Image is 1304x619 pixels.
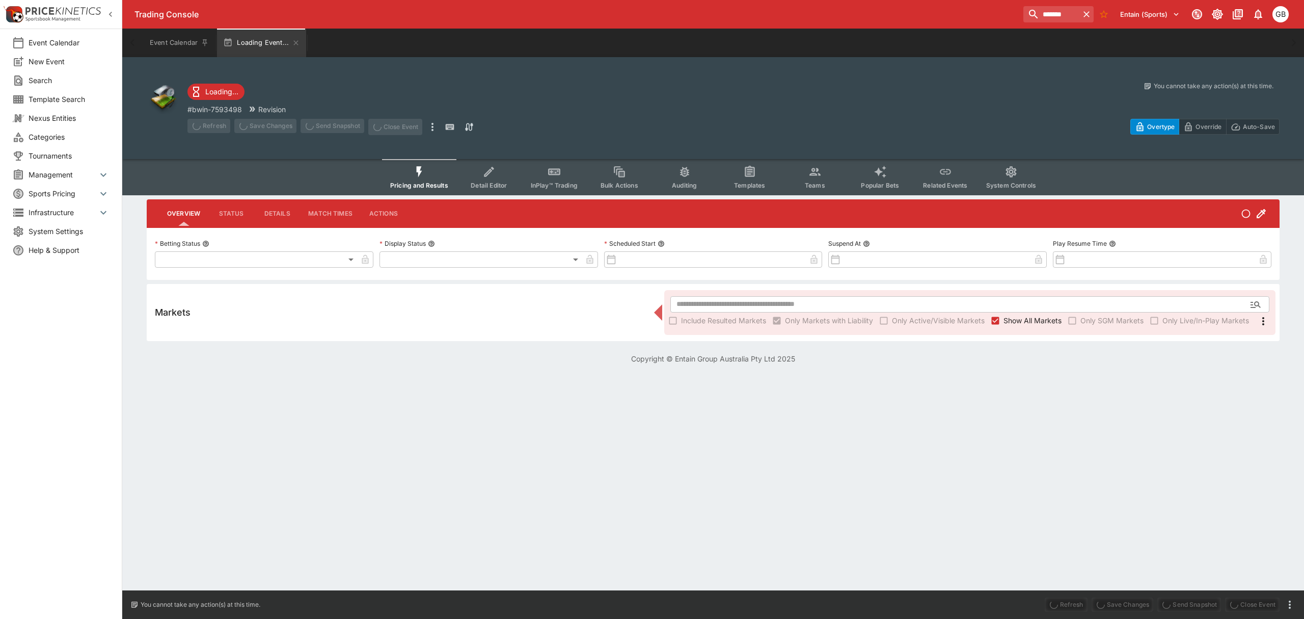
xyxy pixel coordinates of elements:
img: other.png [147,82,179,114]
svg: More [1257,315,1269,327]
span: Search [29,75,110,86]
button: Toggle light/dark mode [1208,5,1227,23]
img: PriceKinetics [25,7,101,15]
button: Overtype [1130,119,1179,135]
button: Override [1179,119,1226,135]
img: Sportsbook Management [25,17,80,21]
button: Display Status [428,240,435,247]
p: Overtype [1147,121,1175,132]
button: Play Resume Time [1109,240,1116,247]
button: Scheduled Start [658,240,665,247]
button: Gareth Brown [1269,3,1292,25]
p: Override [1196,121,1221,132]
div: Trading Console [134,9,1019,20]
p: Play Resume Time [1053,239,1107,248]
span: New Event [29,56,110,67]
p: Copy To Clipboard [187,104,242,115]
button: Notifications [1249,5,1267,23]
button: more [426,119,439,135]
p: You cannot take any action(s) at this time. [141,600,260,609]
p: Copyright © Entain Group Australia Pty Ltd 2025 [122,353,1304,364]
span: Popular Bets [861,182,899,189]
span: Only Live/In-Play Markets [1162,315,1249,326]
span: Help & Support [29,245,110,255]
span: Event Calendar [29,37,110,48]
span: Include Resulted Markets [681,315,766,326]
p: Suspend At [828,239,861,248]
p: Auto-Save [1243,121,1275,132]
button: Status [208,201,254,226]
span: Only SGM Markets [1080,315,1144,326]
button: Event Calendar [144,29,215,57]
span: Auditing [672,182,697,189]
div: Start From [1130,119,1280,135]
span: InPlay™ Trading [531,182,578,189]
span: Tournaments [29,150,110,161]
span: Template Search [29,94,110,105]
div: Gareth Brown [1272,6,1289,22]
button: Loading Event... [217,29,306,57]
span: Templates [734,182,765,189]
button: Documentation [1229,5,1247,23]
button: Suspend At [863,240,870,247]
span: System Settings [29,226,110,237]
span: System Controls [986,182,1036,189]
input: search [1023,6,1079,22]
div: Event type filters [382,159,1044,195]
span: Sports Pricing [29,188,97,199]
button: Actions [361,201,406,226]
button: Overview [159,201,208,226]
button: No Bookmarks [1096,6,1112,22]
span: Related Events [923,182,967,189]
button: Betting Status [202,240,209,247]
h5: Markets [155,306,191,318]
button: Auto-Save [1226,119,1280,135]
span: Bulk Actions [601,182,638,189]
span: Only Active/Visible Markets [892,315,985,326]
p: Scheduled Start [604,239,656,248]
span: Nexus Entities [29,113,110,123]
img: PriceKinetics Logo [3,4,23,24]
span: Teams [805,182,825,189]
p: You cannot take any action(s) at this time. [1154,82,1273,91]
span: Infrastructure [29,207,97,218]
span: Pricing and Results [390,182,448,189]
span: Management [29,169,97,180]
p: Betting Status [155,239,200,248]
button: Open [1246,295,1265,314]
button: Connected to PK [1188,5,1206,23]
span: Detail Editor [471,182,507,189]
p: Revision [258,104,286,115]
button: Details [254,201,300,226]
button: Select Tenant [1114,6,1186,22]
span: Only Markets with Liability [785,315,873,326]
button: Match Times [300,201,361,226]
button: more [1284,599,1296,611]
p: Display Status [379,239,426,248]
span: Show All Markets [1003,315,1062,326]
p: Loading... [205,86,238,97]
span: Categories [29,132,110,142]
